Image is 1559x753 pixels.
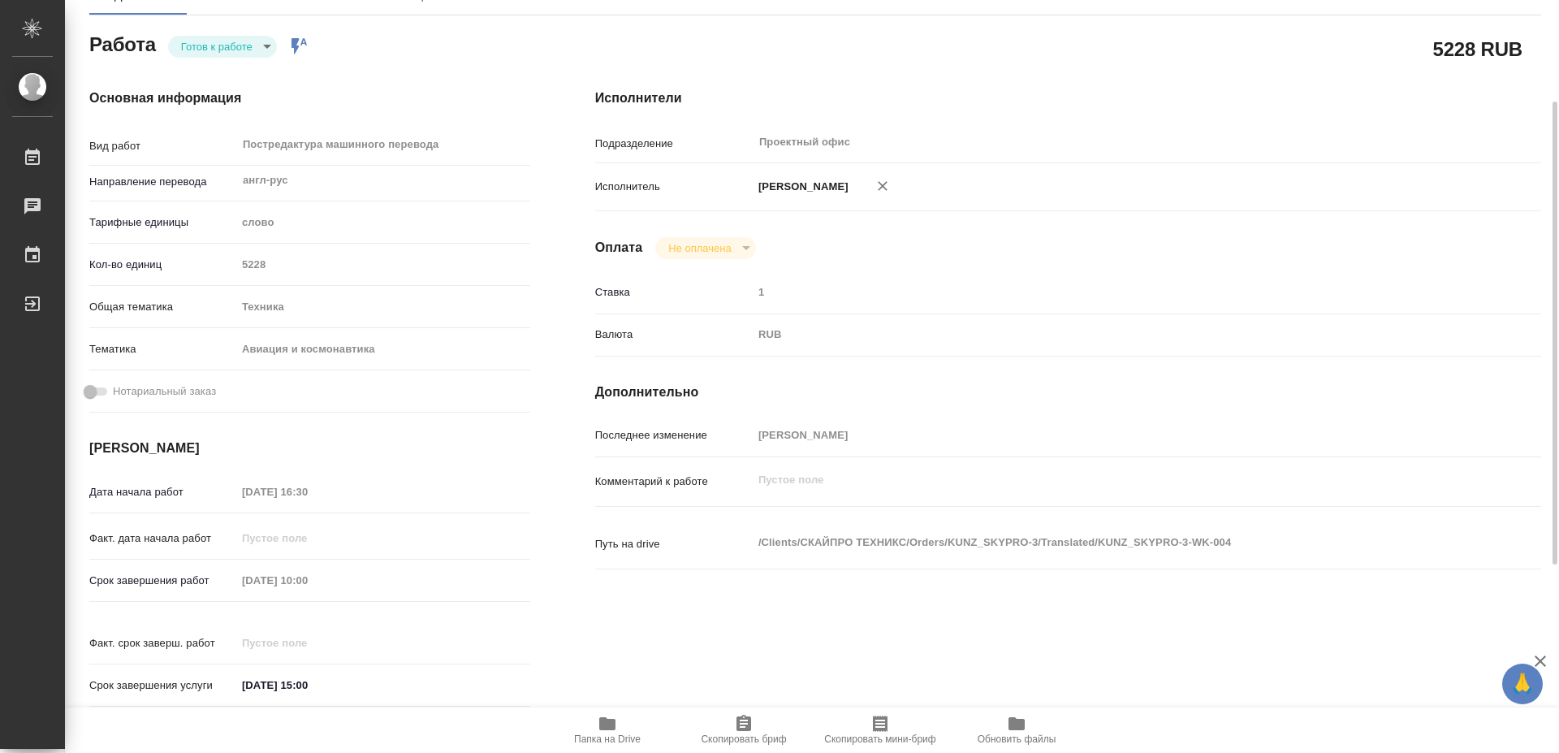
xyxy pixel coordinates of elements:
button: Скопировать мини-бриф [812,708,948,753]
span: 🙏 [1509,667,1536,701]
p: Тарифные единицы [89,214,236,231]
span: Нотариальный заказ [113,383,216,400]
input: Пустое поле [236,480,378,504]
button: Не оплачена [663,241,736,255]
p: Срок завершения услуги [89,677,236,694]
div: слово [236,209,530,236]
p: Комментарий к работе [595,474,753,490]
p: [PERSON_NAME] [753,179,849,195]
textarea: /Clients/СКАЙПРО ТЕХНИКС/Orders/KUNZ_SKYPRO-3/Translated/KUNZ_SKYPRO-3-WK-004 [753,529,1462,556]
button: Папка на Drive [539,708,676,753]
input: Пустое поле [753,280,1462,304]
span: Скопировать мини-бриф [824,734,935,745]
p: Направление перевода [89,174,236,190]
p: Дата начала работ [89,484,236,500]
h4: Основная информация [89,89,530,108]
p: Исполнитель [595,179,753,195]
div: Техника [236,293,530,321]
h2: 5228 RUB [1433,35,1522,63]
button: Обновить файлы [948,708,1085,753]
div: RUB [753,321,1462,348]
button: Готов к работе [176,40,257,54]
div: Готов к работе [168,36,277,58]
h2: Работа [89,28,156,58]
input: Пустое поле [236,526,378,550]
p: Ставка [595,284,753,301]
input: Пустое поле [236,569,378,592]
span: Обновить файлы [978,734,1056,745]
p: Вид работ [89,138,236,154]
h4: Исполнители [595,89,1541,108]
p: Кол-во единиц [89,257,236,273]
p: Общая тематика [89,299,236,315]
input: Пустое поле [236,631,378,655]
span: Папка на Drive [574,734,641,745]
button: 🙏 [1502,664,1543,704]
span: Скопировать бриф [701,734,786,745]
p: Путь на drive [595,536,753,552]
h4: Дополнительно [595,383,1541,402]
h4: [PERSON_NAME] [89,439,530,458]
p: Срок завершения работ [89,573,236,589]
input: Пустое поле [753,423,1462,447]
p: Подразделение [595,136,753,152]
div: Готов к работе [655,237,755,259]
p: Факт. дата начала работ [89,530,236,547]
p: Тематика [89,341,236,357]
button: Скопировать бриф [676,708,812,753]
input: Пустое поле [236,253,530,276]
p: Последнее изменение [595,427,753,444]
h4: Оплата [595,238,643,257]
p: Факт. срок заверш. работ [89,635,236,651]
p: Валюта [595,327,753,343]
input: ✎ Введи что-нибудь [236,673,378,697]
button: Удалить исполнителя [865,168,900,204]
div: Авиация и космонавтика [236,335,530,363]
